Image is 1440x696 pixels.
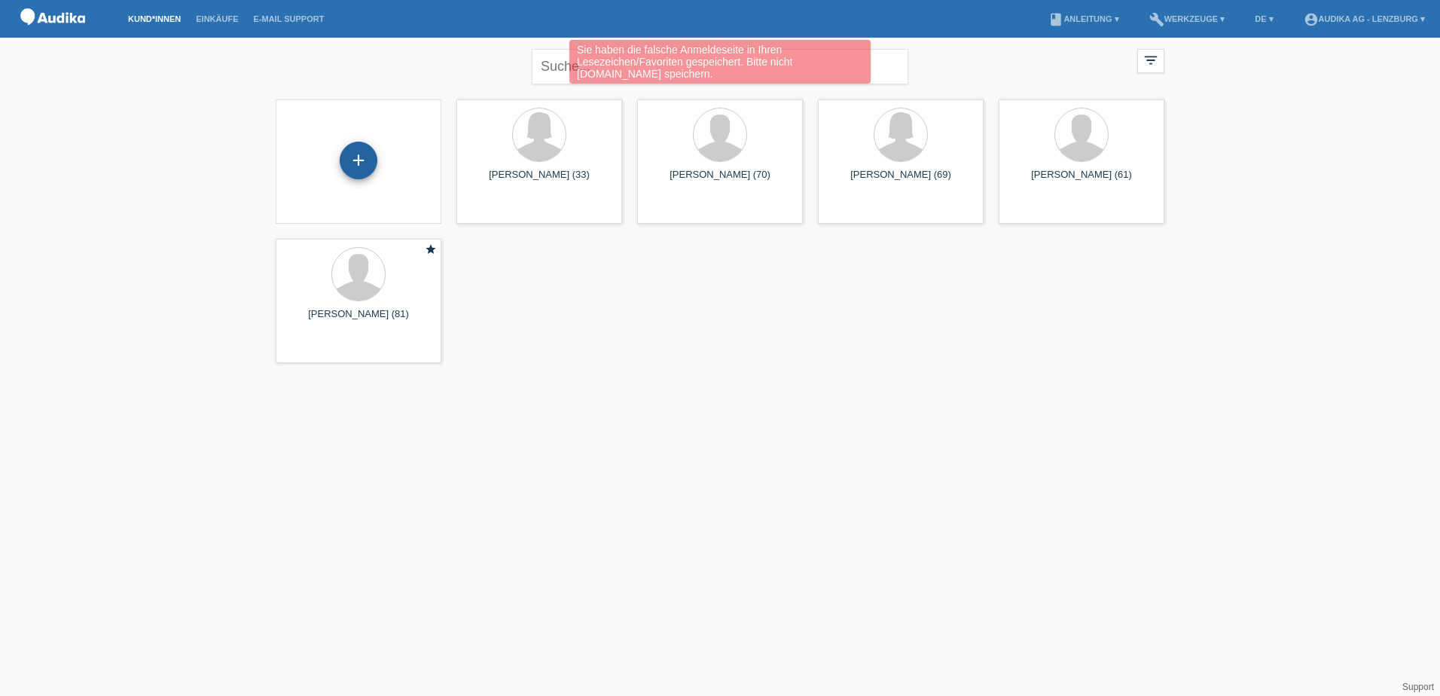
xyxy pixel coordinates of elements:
[569,40,871,84] div: Sie haben die falsche Anmeldeseite in Ihren Lesezeichen/Favoriten gespeichert. Bitte nicht [DOMAI...
[340,148,377,173] div: Kund*in hinzufügen
[425,243,437,255] i: star
[1402,682,1434,692] a: Support
[15,29,90,41] a: POS — MF Group
[830,169,972,193] div: [PERSON_NAME] (69)
[188,14,246,23] a: Einkäufe
[121,14,188,23] a: Kund*innen
[1149,12,1164,27] i: build
[288,308,429,332] div: [PERSON_NAME] (81)
[1011,169,1152,193] div: [PERSON_NAME] (61)
[468,169,610,193] div: [PERSON_NAME] (33)
[1048,12,1063,27] i: book
[1041,14,1126,23] a: bookAnleitung ▾
[246,14,332,23] a: E-Mail Support
[1304,12,1319,27] i: account_circle
[1142,14,1233,23] a: buildWerkzeuge ▾
[1247,14,1280,23] a: DE ▾
[1296,14,1432,23] a: account_circleAudika AG - Lenzburg ▾
[649,169,791,193] div: [PERSON_NAME] (70)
